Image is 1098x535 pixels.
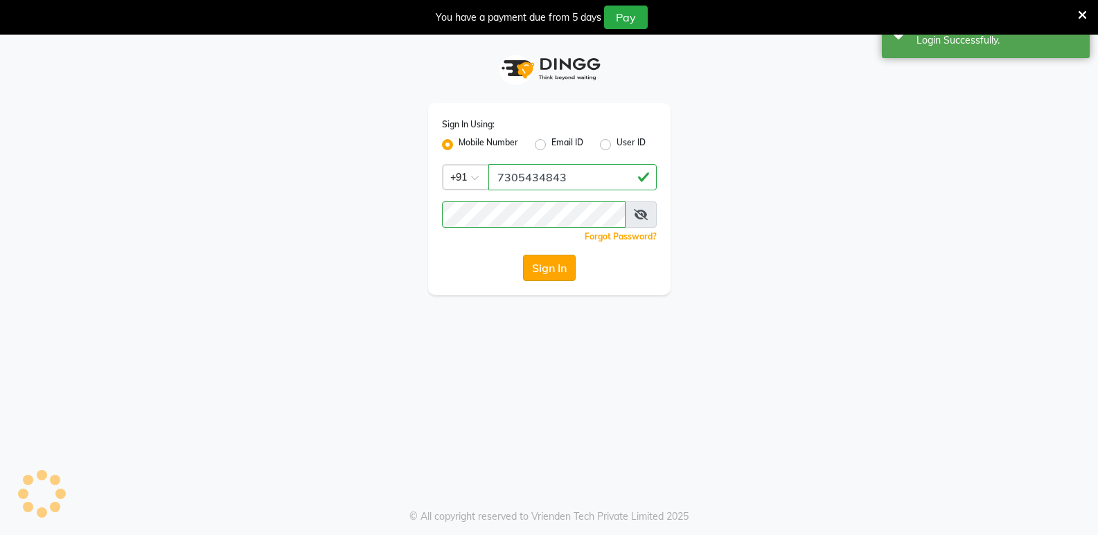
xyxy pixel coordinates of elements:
[523,255,576,281] button: Sign In
[442,201,626,228] input: Username
[436,10,601,25] div: You have a payment due from 5 days
[585,231,657,242] a: Forgot Password?
[459,136,518,153] label: Mobile Number
[442,118,495,131] label: Sign In Using:
[917,33,1079,48] div: Login Successfully.
[551,136,583,153] label: Email ID
[604,6,648,29] button: Pay
[488,164,657,190] input: Username
[617,136,646,153] label: User ID
[494,48,605,89] img: logo1.svg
